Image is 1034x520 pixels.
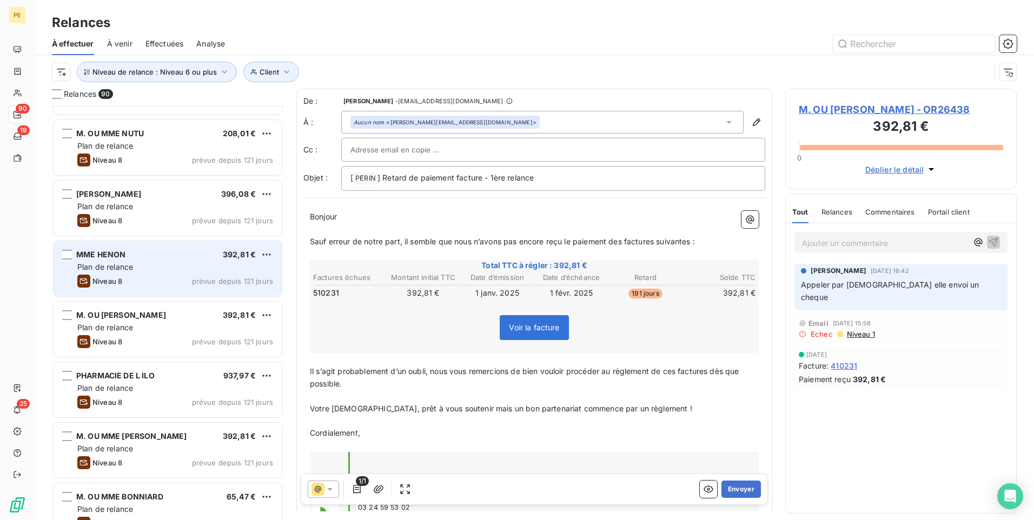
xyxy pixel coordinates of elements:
span: [PERSON_NAME] [76,189,141,198]
span: À effectuer [52,38,94,49]
span: Commentaires [865,208,915,216]
span: Effectuées [145,38,184,49]
h3: Relances [52,13,110,32]
span: ] Retard de paiement facture - 1ère relance [377,173,534,182]
span: 90 [16,104,30,114]
div: PE [9,6,26,24]
span: [PERSON_NAME] [811,266,866,276]
a: 90 [9,106,25,123]
span: MME HENON [76,250,125,259]
span: Voir la facture [509,323,559,332]
span: M. OU [PERSON_NAME] - OR26438 [799,102,1003,117]
span: Email [808,319,828,328]
span: Appeler par [DEMOGRAPHIC_DATA] elle envoi un cheque [801,280,982,302]
span: [PERSON_NAME] [343,98,393,104]
span: Bonjour [310,212,337,221]
span: À venir [107,38,132,49]
span: 19 [17,125,30,135]
label: Cc : [303,144,341,155]
label: À : [303,117,341,128]
button: Déplier le détail [862,163,940,176]
span: Niveau de relance : Niveau 6 ou plus [92,68,217,76]
span: prévue depuis 121 jours [192,398,273,406]
span: M. OU [PERSON_NAME] [76,310,166,319]
span: 0 [797,154,801,162]
th: Date d’échéance [535,272,608,283]
span: Déplier le détail [865,164,924,175]
span: Portail client [928,208,970,216]
span: prévue depuis 121 jours [192,277,273,285]
span: Client [260,68,279,76]
span: M. OU MME [PERSON_NAME] [76,431,187,441]
span: [DATE] 15:58 [833,320,871,326]
span: [ [350,173,353,182]
input: Rechercher [833,35,995,52]
span: 191 jours [628,289,662,298]
span: De : [303,96,341,106]
span: 392,81 € [223,250,256,259]
em: Aucun nom [354,118,384,126]
span: 392,81 € [223,431,256,441]
span: - [EMAIL_ADDRESS][DOMAIN_NAME] [395,98,503,104]
span: 937,97 € [223,371,256,380]
span: Relances [821,208,852,216]
span: prévue depuis 121 jours [192,216,273,225]
input: Adresse email en copie ... [350,142,467,158]
span: Niveau 8 [92,337,122,346]
span: 25 [17,399,30,409]
span: Echec [811,330,833,338]
span: Plan de relance [77,262,133,271]
td: 1 janv. 2025 [461,287,534,299]
h3: 392,81 € [799,117,1003,138]
div: grid [52,106,283,520]
span: 392,81 € [223,310,256,319]
span: 90 [98,89,112,99]
span: M. OU MME NUTU [76,129,144,138]
span: [DATE] 16:42 [871,268,909,274]
th: Solde TTC [683,272,756,283]
span: Plan de relance [77,323,133,332]
span: prévue depuis 121 jours [192,156,273,164]
div: Open Intercom Messenger [997,483,1023,509]
span: Plan de relance [77,141,133,150]
td: 1 févr. 2025 [535,287,608,299]
img: Logo LeanPay [9,496,26,514]
th: Montant initial TTC [387,272,460,283]
span: 65,47 € [227,492,256,501]
span: prévue depuis 121 jours [192,337,273,346]
span: Total TTC à régler : 392,81 € [311,260,757,271]
span: Niveau 1 [846,330,875,338]
span: M. OU MME BONNIARD [76,492,163,501]
td: 392,81 € [387,287,460,299]
span: Votre [DEMOGRAPHIC_DATA], prêt à vous soutenir mais un bon partenariat commence par un règlement ! [310,404,692,413]
span: 396,08 € [221,189,256,198]
span: Facture : [799,360,828,371]
span: Plan de relance [77,202,133,211]
button: Client [243,62,299,82]
span: Niveau 8 [92,398,122,406]
span: Niveau 8 [92,458,122,467]
span: Plan de relance [77,504,133,514]
button: Niveau de relance : Niveau 6 ou plus [77,62,237,82]
a: 19 [9,128,25,145]
span: prévue depuis 121 jours [192,458,273,467]
span: PHARMACIE DE L ILO [76,371,155,380]
span: Relances [64,89,96,99]
span: Cordialement, [310,428,360,437]
th: Retard [609,272,682,283]
span: [DATE] [806,351,827,358]
span: 392,81 € [853,374,886,385]
span: Niveau 8 [92,277,122,285]
span: Objet : [303,173,328,182]
span: Sauf erreur de notre part, il semble que nous n’avons pas encore reçu le paiement des factures su... [310,237,695,246]
span: 510231 [313,288,339,298]
span: 208,01 € [223,129,256,138]
button: Envoyer [721,481,761,498]
span: Niveau 8 [92,156,122,164]
span: 1/1 [356,476,369,486]
span: Niveau 8 [92,216,122,225]
span: Il s’agit probablement d’un oubli, nous vous remercions de bien vouloir procéder au règlement de ... [310,366,741,388]
td: 392,81 € [683,287,756,299]
span: Tout [792,208,808,216]
div: <[PERSON_NAME][EMAIL_ADDRESS][DOMAIN_NAME]> [354,118,536,126]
